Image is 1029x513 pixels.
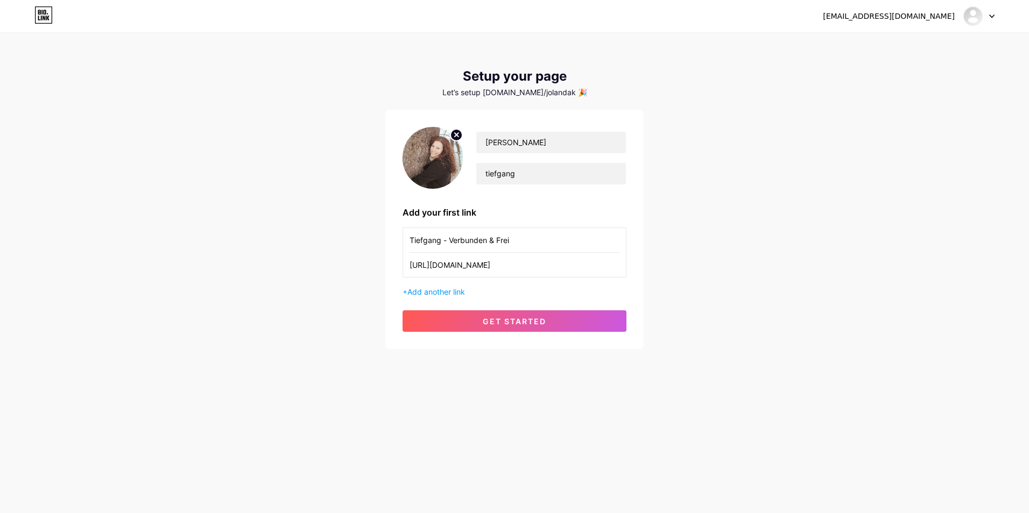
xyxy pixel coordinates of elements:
div: Let’s setup [DOMAIN_NAME]/jolandak 🎉 [385,88,644,97]
div: + [403,286,626,297]
input: URL (https://instagram.com/yourname) [410,253,619,277]
div: Setup your page [385,69,644,84]
button: get started [403,310,626,332]
span: get started [483,317,546,326]
input: Link name (My Instagram) [410,228,619,252]
input: bio [476,163,626,184]
img: profile pic [403,127,463,189]
div: Add your first link [403,206,626,219]
div: [EMAIL_ADDRESS][DOMAIN_NAME] [823,11,955,22]
span: Add another link [407,287,465,296]
img: Jolanda Koch [963,6,983,26]
input: Your name [476,132,626,153]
